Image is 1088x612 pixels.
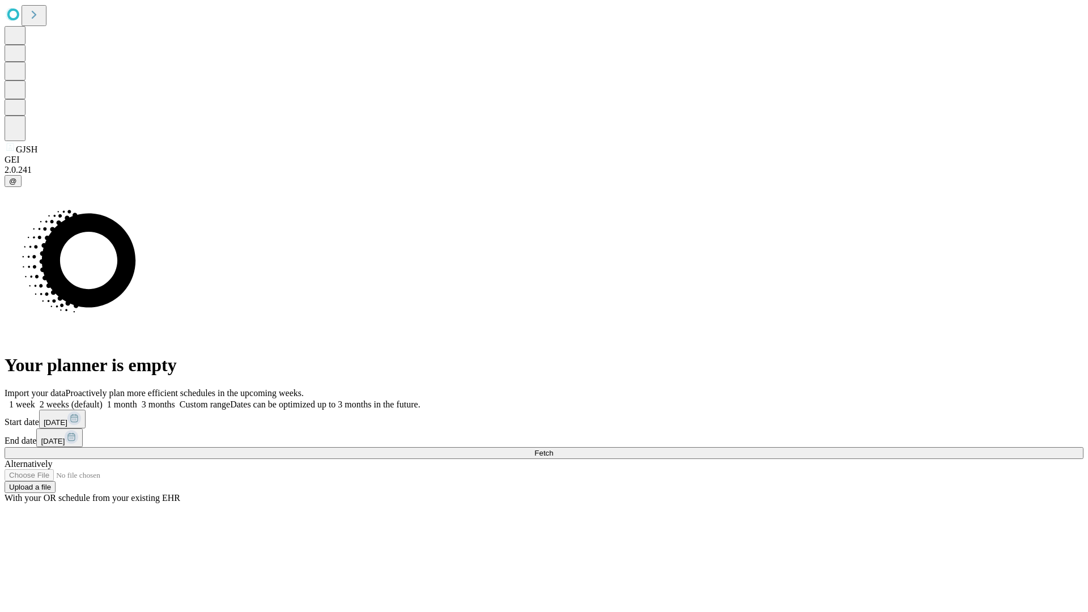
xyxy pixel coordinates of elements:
span: 2 weeks (default) [40,399,103,409]
span: Proactively plan more efficient schedules in the upcoming weeks. [66,388,304,398]
span: [DATE] [41,437,65,445]
span: [DATE] [44,418,67,427]
div: GEI [5,155,1083,165]
span: Alternatively [5,459,52,469]
h1: Your planner is empty [5,355,1083,376]
button: Upload a file [5,481,56,493]
span: Import your data [5,388,66,398]
span: Dates can be optimized up to 3 months in the future. [230,399,420,409]
span: Fetch [534,449,553,457]
div: Start date [5,410,1083,428]
button: [DATE] [36,428,83,447]
span: Custom range [180,399,230,409]
span: With your OR schedule from your existing EHR [5,493,180,503]
button: [DATE] [39,410,86,428]
div: 2.0.241 [5,165,1083,175]
span: 1 week [9,399,35,409]
div: End date [5,428,1083,447]
span: 3 months [142,399,175,409]
span: 1 month [107,399,137,409]
button: Fetch [5,447,1083,459]
button: @ [5,175,22,187]
span: GJSH [16,144,37,154]
span: @ [9,177,17,185]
